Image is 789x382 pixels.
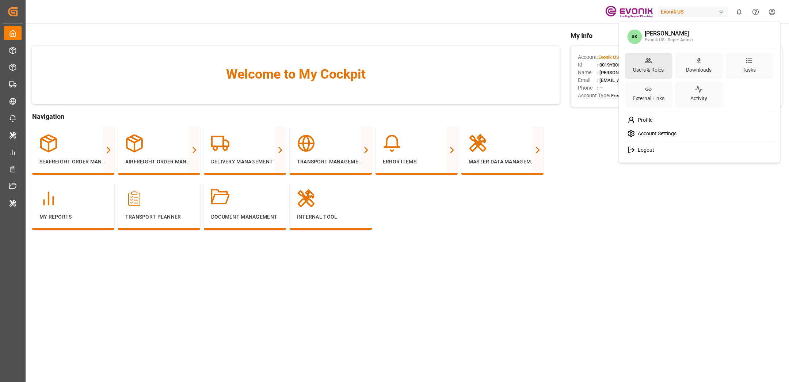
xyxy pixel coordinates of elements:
div: Users & Roles [632,64,665,75]
span: Account Settings [635,131,676,137]
div: Tasks [741,64,757,75]
div: Evonik US | Super Admin [645,37,693,43]
div: [PERSON_NAME] [645,30,693,37]
div: Activity [689,93,709,104]
span: Logout [635,147,654,154]
span: SK [627,29,642,44]
div: External Links [631,93,666,104]
span: Profile [635,117,652,124]
div: Downloads [685,64,713,75]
